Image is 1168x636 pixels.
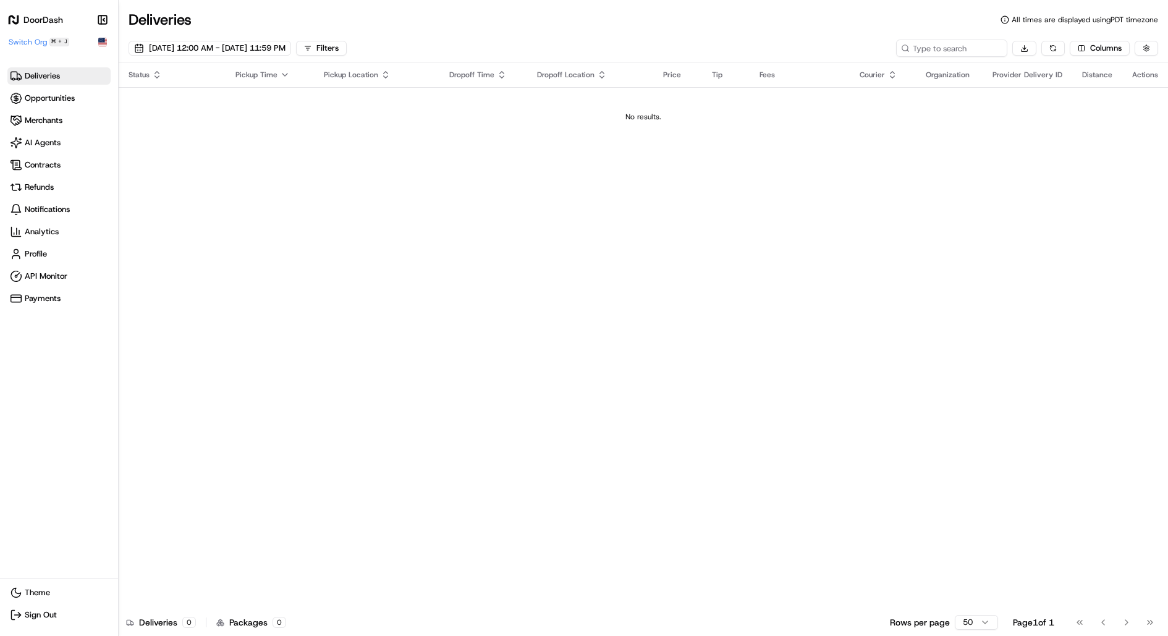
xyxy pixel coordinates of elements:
div: Filters [316,43,339,54]
a: Merchants [7,112,111,129]
div: Organization [926,70,973,80]
div: Page 1 of 1 [1013,616,1054,629]
span: All times are displayed using PDT timezone [1012,15,1158,25]
img: Flag of us [98,38,107,46]
input: Type to search [896,40,1007,57]
a: DoorDash [7,14,93,26]
div: Price [663,70,692,80]
div: No results. [124,112,1163,122]
span: Courier [860,70,885,80]
span: Columns [1090,43,1122,54]
a: Profile [7,245,111,263]
a: Analytics [7,223,111,240]
p: Rows per page [890,616,950,629]
a: Opportunities [7,90,111,107]
span: [DATE] 12:00 AM - [DATE] 11:59 PM [149,43,286,54]
button: Filters [296,41,347,56]
span: Opportunities [25,93,75,104]
span: Dropoff Location [537,70,595,80]
span: Profile [25,248,47,260]
div: Deliveries [126,616,196,629]
a: Refunds [7,179,111,196]
button: Switch Org⌘+J [9,37,69,47]
div: Actions [1132,70,1158,80]
button: Sign Out [7,606,111,624]
span: Payments [25,293,61,304]
button: Theme [7,584,111,601]
button: Columns [1070,41,1130,56]
a: API Monitor [7,268,111,285]
span: Dropoff Time [449,70,494,80]
span: Analytics [25,226,59,237]
span: Switch Org [9,37,47,47]
span: Notifications [25,204,70,215]
a: Contracts [7,156,111,174]
span: Sign Out [25,609,57,621]
span: AI Agents [25,137,61,148]
h1: Deliveries [129,10,192,30]
span: API Monitor [25,271,67,282]
span: Refunds [25,182,54,193]
a: AI Agents [7,134,111,151]
div: Distance [1082,70,1112,80]
div: Tip [712,70,740,80]
span: Contracts [25,159,61,171]
span: Pickup Time [235,70,277,80]
a: Payments [7,290,111,307]
button: [DATE] 12:00 AM - [DATE] 11:59 PM [129,41,291,56]
span: Deliveries [25,70,60,82]
div: Provider Delivery ID [992,70,1062,80]
div: Fees [760,70,840,80]
a: Deliveries [7,67,111,85]
span: Pickup Location [324,70,378,80]
span: Merchants [25,115,62,126]
div: 0 [273,617,286,628]
div: Packages [216,616,286,629]
a: Notifications [7,201,111,218]
span: Status [129,70,150,80]
h1: DoorDash [23,14,63,26]
button: Refresh [1041,41,1065,56]
span: Theme [25,587,50,598]
div: 0 [182,617,196,628]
